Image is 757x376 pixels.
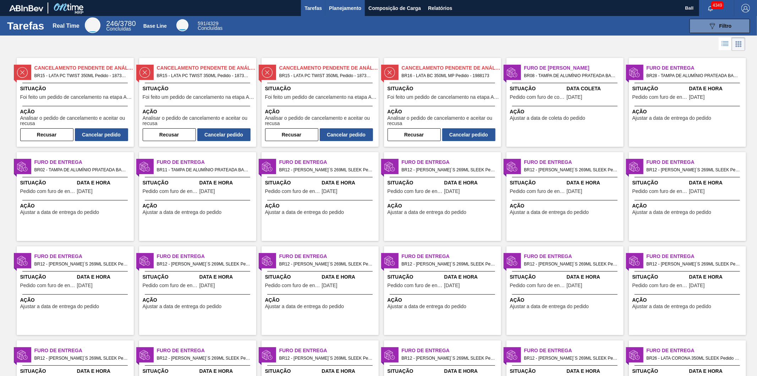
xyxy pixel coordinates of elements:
[143,108,254,116] span: Ação
[34,354,128,362] span: BR12 - LATA MIKE´S 269ML SLEEK Pedido - 642072
[139,67,150,78] img: status
[198,25,223,31] span: Concluídas
[402,347,501,354] span: Furo de Entrega
[567,367,622,375] span: Data e Hora
[265,210,344,215] span: Ajustar a data de entrega do pedido
[143,202,254,210] span: Ação
[402,253,501,260] span: Furo de Entrega
[689,95,705,100] span: 13/08/2025,
[157,253,256,260] span: Furo de Entrega
[647,347,746,354] span: Furo de Entrega
[629,350,640,360] img: status
[647,253,746,260] span: Furo de Entrega
[198,21,206,26] span: 591
[143,128,196,141] button: Recusar
[305,4,322,12] span: Tarefas
[647,72,740,80] span: BR28 - TAMPA DE ALUMÍNIO PRATEADA BALL CDL Pedido - 1988829
[279,64,379,72] span: Cancelamento Pendente de Análise
[143,85,254,92] span: Situação
[510,304,589,309] span: Ajustar a data de entrega do pedido
[632,108,744,116] span: Ação
[157,260,251,268] span: BR12 - LATA MIKE´S 269ML SLEEK Pedido - 621551
[388,189,443,194] span: Pedido com furo de entrega
[279,159,379,166] span: Furo de Entrega
[265,296,377,304] span: Ação
[388,296,499,304] span: Ação
[17,161,28,172] img: status
[567,179,622,187] span: Data e Hora
[329,4,361,12] span: Planejamento
[20,210,99,215] span: Ajustar a data de entrega do pedido
[510,108,622,116] span: Ação
[647,260,740,268] span: BR12 - LATA MIKE´S 269ML SLEEK Pedido - 642071
[262,161,273,172] img: status
[143,210,222,215] span: Ajustar a data de entrega do pedido
[402,64,501,72] span: Cancelamento Pendente de Análise
[198,21,223,31] div: Base Line
[262,67,273,78] img: status
[139,256,150,266] img: status
[106,21,136,31] div: Real Time
[510,273,565,281] span: Situação
[20,128,73,141] button: Recusar
[157,72,251,80] span: BR15 - LATA PC TWIST 350ML Pedido - 1873065
[402,72,495,80] span: BR16 - LATA BC 350ML MP Pedido - 1988173
[20,283,75,288] span: Pedido com furo de entrega
[322,179,377,187] span: Data e Hora
[647,354,740,362] span: BR26 - LATA CORONA 350ML SLEEK Pedido - 1985839
[632,210,712,215] span: Ajustar a data de entrega do pedido
[388,367,443,375] span: Situação
[524,72,618,80] span: BR08 - TAMPA DE ALUMÍNIO PRATEADA BALL CDL Pedido - 1996327
[199,283,215,288] span: 13/08/2025,
[265,304,344,309] span: Ajustar a data de entrega do pedido
[632,283,687,288] span: Pedido com furo de entrega
[632,85,687,92] span: Situação
[510,189,565,194] span: Pedido com furo de entrega
[322,189,338,194] span: 13/08/2025,
[143,127,251,141] div: Completar tarefa: 29742644
[388,116,499,127] span: Analisar o pedido de cancelamento e aceitar ou recusa
[34,253,134,260] span: Furo de Entrega
[402,260,495,268] span: BR12 - LATA MIKE´S 269ML SLEEK Pedido - 642069
[524,64,624,72] span: Furo de Coleta
[632,296,744,304] span: Ação
[510,85,565,92] span: Situação
[510,210,589,215] span: Ajustar a data de entrega do pedido
[402,166,495,174] span: BR12 - LATA MIKE´S 269ML SLEEK Pedido - 460678
[689,367,744,375] span: Data e Hora
[388,128,441,141] button: Recusar
[20,189,75,194] span: Pedido com furo de entrega
[262,256,273,266] img: status
[322,273,377,281] span: Data e Hora
[632,202,744,210] span: Ação
[322,283,338,288] span: 13/08/2025,
[689,179,744,187] span: Data e Hora
[279,166,373,174] span: BR12 - LATA MIKE´S 269ML SLEEK Pedido - 460677
[567,273,622,281] span: Data e Hora
[143,367,198,375] span: Situação
[20,304,99,309] span: Ajustar a data de entrega do pedido
[384,67,395,78] img: status
[632,179,687,187] span: Situação
[510,283,565,288] span: Pedido com furo de entrega
[143,95,254,100] span: Foi feito um pedido de cancelamento na etapa Aguardando Faturamento
[143,273,198,281] span: Situação
[444,179,499,187] span: Data e Hora
[629,256,640,266] img: status
[197,128,251,141] button: Cancelar pedido
[629,67,640,78] img: status
[106,20,118,27] span: 246
[388,85,499,92] span: Situação
[279,72,373,80] span: BR15 - LATA PC TWIST 350ML Pedido - 1873064
[17,256,28,266] img: status
[20,116,132,127] span: Analisar o pedido de cancelamento e aceitar ou recusa
[143,283,198,288] span: Pedido com furo de entrega
[20,108,132,116] span: Ação
[444,273,499,281] span: Data e Hora
[34,260,128,268] span: BR12 - LATA MIKE´S 269ML SLEEK Pedido - 621550
[265,108,377,116] span: Ação
[17,350,28,360] img: status
[265,202,377,210] span: Ação
[384,256,395,266] img: status
[524,260,618,268] span: BR12 - LATA MIKE´S 269ML SLEEK Pedido - 642070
